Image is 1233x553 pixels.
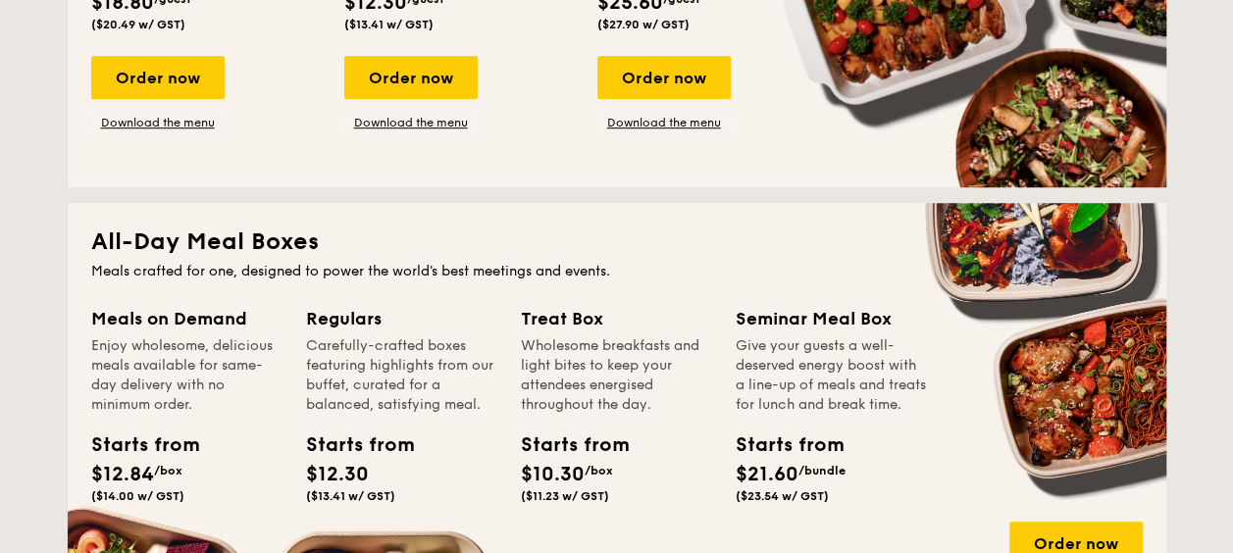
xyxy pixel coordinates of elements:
[91,262,1143,281] div: Meals crafted for one, designed to power the world's best meetings and events.
[344,18,434,31] span: ($13.41 w/ GST)
[154,464,182,478] span: /box
[736,463,798,486] span: $21.60
[521,305,712,332] div: Treat Box
[306,463,369,486] span: $12.30
[91,463,154,486] span: $12.84
[306,336,497,415] div: Carefully-crafted boxes featuring highlights from our buffet, curated for a balanced, satisfying ...
[736,305,927,332] div: Seminar Meal Box
[306,489,395,503] span: ($13.41 w/ GST)
[521,489,609,503] span: ($11.23 w/ GST)
[306,430,394,460] div: Starts from
[736,489,829,503] span: ($23.54 w/ GST)
[798,464,846,478] span: /bundle
[91,430,180,460] div: Starts from
[344,115,478,130] a: Download the menu
[91,489,184,503] span: ($14.00 w/ GST)
[585,464,613,478] span: /box
[521,336,712,415] div: Wholesome breakfasts and light bites to keep your attendees energised throughout the day.
[91,305,283,332] div: Meals on Demand
[91,336,283,415] div: Enjoy wholesome, delicious meals available for same-day delivery with no minimum order.
[521,430,609,460] div: Starts from
[736,430,824,460] div: Starts from
[91,18,185,31] span: ($20.49 w/ GST)
[91,226,1143,258] h2: All-Day Meal Boxes
[597,115,731,130] a: Download the menu
[91,56,225,99] div: Order now
[91,115,225,130] a: Download the menu
[736,336,927,415] div: Give your guests a well-deserved energy boost with a line-up of meals and treats for lunch and br...
[521,463,585,486] span: $10.30
[344,56,478,99] div: Order now
[597,56,731,99] div: Order now
[306,305,497,332] div: Regulars
[597,18,690,31] span: ($27.90 w/ GST)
